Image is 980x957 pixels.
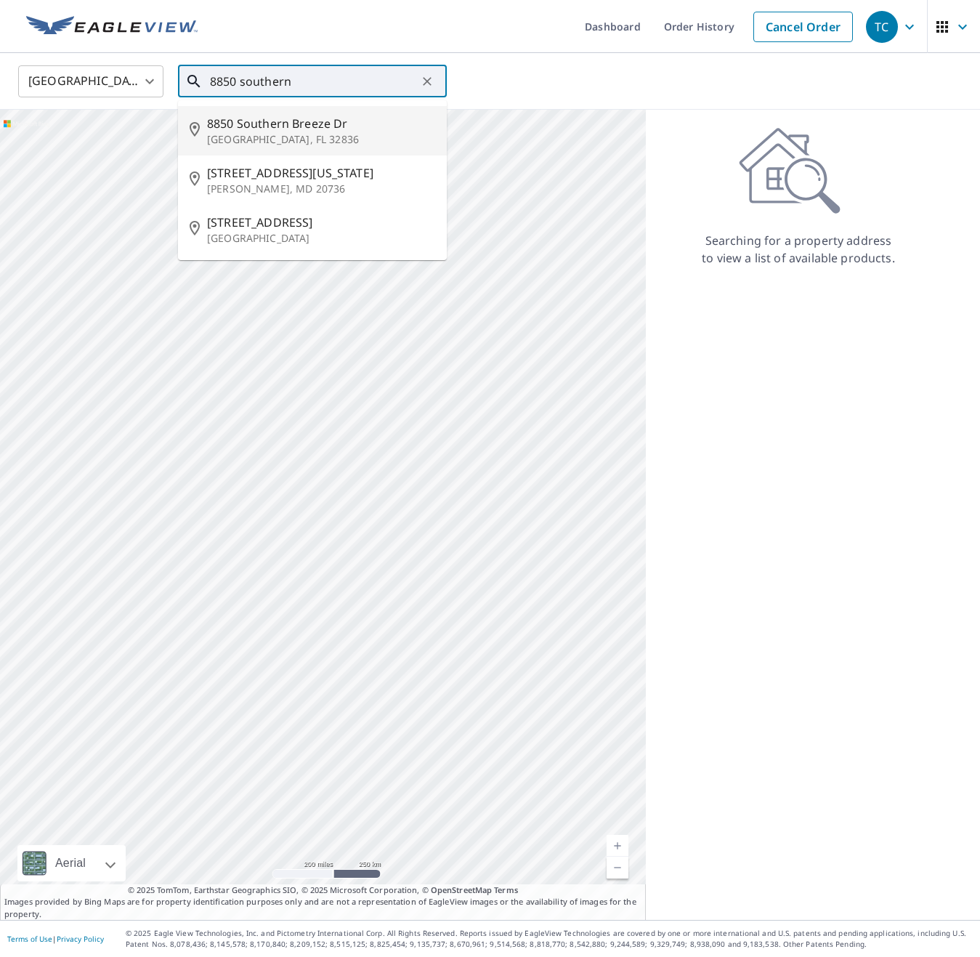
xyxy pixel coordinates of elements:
a: OpenStreetMap [431,884,492,895]
a: Cancel Order [753,12,853,42]
p: [GEOGRAPHIC_DATA], FL 32836 [207,132,435,147]
img: EV Logo [26,16,198,38]
input: Search by address or latitude-longitude [210,61,417,102]
p: | [7,934,104,943]
p: © 2025 Eagle View Technologies, Inc. and Pictometry International Corp. All Rights Reserved. Repo... [126,928,973,950]
a: Current Level 5, Zoom In [607,835,628,857]
p: Searching for a property address to view a list of available products. [701,232,896,267]
div: TC [866,11,898,43]
a: Terms [494,884,518,895]
a: Terms of Use [7,934,52,944]
div: Aerial [51,845,90,881]
span: [STREET_ADDRESS][US_STATE] [207,164,435,182]
button: Clear [417,71,437,92]
span: 8850 Southern Breeze Dr [207,115,435,132]
span: © 2025 TomTom, Earthstar Geographics SIO, © 2025 Microsoft Corporation, © [128,884,518,897]
a: Privacy Policy [57,934,104,944]
span: [STREET_ADDRESS] [207,214,435,231]
div: Aerial [17,845,126,881]
div: [GEOGRAPHIC_DATA] [18,61,163,102]
p: [PERSON_NAME], MD 20736 [207,182,435,196]
p: [GEOGRAPHIC_DATA] [207,231,435,246]
a: Current Level 5, Zoom Out [607,857,628,879]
